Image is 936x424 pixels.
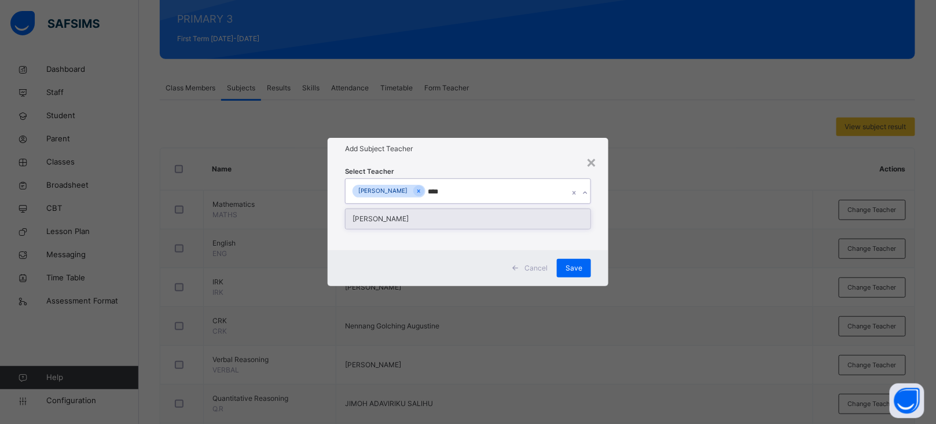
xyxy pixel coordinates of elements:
[345,144,591,154] h1: Add Subject Teacher
[353,185,413,198] div: [PERSON_NAME]
[346,209,590,229] div: [PERSON_NAME]
[890,383,924,418] button: Open asap
[524,263,548,273] span: Cancel
[345,167,394,177] span: Select Teacher
[586,149,597,174] div: ×
[566,263,582,273] span: Save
